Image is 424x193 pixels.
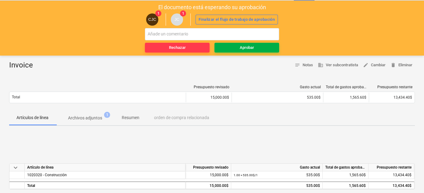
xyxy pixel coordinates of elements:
[104,112,110,118] span: 1
[234,95,321,100] div: 535.00$
[199,16,275,23] div: Finalizar el flujo de trabajo de aprobación
[145,28,279,40] input: Añade un comentario
[295,62,300,68] span: notes
[231,164,323,171] div: Gasto actual
[292,60,315,70] button: Notas
[27,173,67,177] span: 1020320 - Construcción
[196,15,278,24] button: Finalizar el flujo de trabajo de aprobación
[169,44,186,51] div: Rechazar
[25,181,185,189] div: Total
[318,62,358,69] span: Ver subcontratista
[390,62,396,68] span: delete
[158,4,266,11] p: El documento está esperando su aprobación
[189,85,229,89] div: Presupuesto revisado
[388,60,415,70] button: Eliminar
[326,85,367,89] div: Total de gastos aprobados
[9,60,38,70] div: Invoice
[171,13,183,26] div: Jorge Choy
[155,10,161,16] span: 1
[295,62,313,69] span: Notas
[214,43,279,53] button: Aprobar
[12,164,19,171] span: keyboard_arrow_down
[185,164,231,171] div: Presupuesto revisado
[361,60,388,70] button: Cambiar
[122,115,139,121] p: Resumen
[174,17,179,22] span: JC
[234,182,320,190] div: 535.00$
[368,181,414,189] div: 13,434.40$
[393,95,412,100] span: 13,434.40$
[180,10,186,16] span: 1
[234,173,258,177] small: 1.00 × 535.00$ / 1
[349,173,366,177] span: 1,565.60$
[368,164,414,171] div: Presupuesto restante
[145,43,210,53] button: Rechazar
[315,60,361,70] button: Ver subcontratista
[186,93,232,102] div: 15,000.00$
[16,115,49,121] p: Artículos de línea
[234,85,321,89] div: Gasto actual
[390,62,412,69] span: Eliminar
[323,93,369,102] div: 1,565.60$
[323,164,368,171] div: Total de gastos aprobados
[323,181,368,189] div: 1,565.60$
[393,173,411,177] span: 13,434.40$
[146,13,158,26] div: Carlos Joel Cedeño
[25,164,185,171] div: Artículo de línea
[12,95,20,100] p: Total
[234,171,320,179] div: 535.00$
[68,115,102,121] p: Archivos adjuntos
[148,17,156,22] span: CJC
[240,44,254,51] div: Aprobar
[185,181,231,189] div: 15,000.00$
[393,164,424,193] iframe: Chat Widget
[318,62,323,68] span: business
[372,85,412,89] div: Presupuesto restante
[363,62,368,68] span: edit
[363,62,386,69] span: Cambiar
[185,171,231,179] div: 15,000.00$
